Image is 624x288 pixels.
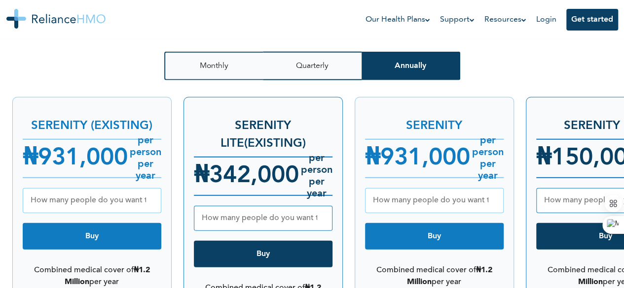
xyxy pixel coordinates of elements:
[263,52,362,80] button: Quarterly
[209,164,299,188] span: 342,000
[380,147,470,170] span: 931,000
[484,14,526,26] a: Resources
[164,52,263,80] button: Monthly
[440,14,475,26] a: Support
[23,141,128,176] h4: ₦
[6,9,106,29] img: Reliance HMO's Logo
[23,107,161,135] h3: SERENITY (Existing)
[366,14,430,26] a: Our Health Plans
[194,107,332,153] h3: Serenity Lite(Existing)
[365,223,504,250] button: Buy
[128,135,161,182] h6: per person per year
[23,188,161,213] input: How many people do you want to buy for?
[470,135,504,182] h6: per person per year
[194,206,332,231] input: How many people do you want to buy for?
[365,141,470,176] h4: ₦
[536,16,556,24] a: Login
[299,153,332,200] h6: per person per year
[194,241,332,267] button: Buy
[566,9,618,31] button: Get started
[365,188,504,213] input: How many people do you want to buy for?
[362,52,460,80] button: Annually
[23,223,161,250] button: Buy
[194,159,299,194] h4: ₦
[38,147,128,170] span: 931,000
[365,107,504,135] h3: SERENITY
